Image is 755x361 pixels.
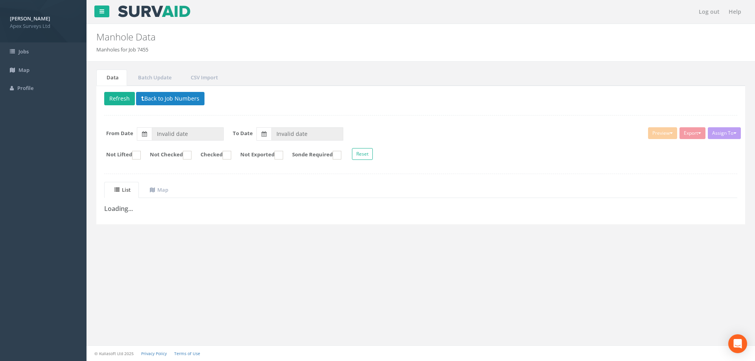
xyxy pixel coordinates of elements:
[648,127,677,139] button: Preview
[679,127,705,139] button: Export
[150,186,168,193] uib-tab-heading: Map
[141,351,167,356] a: Privacy Policy
[104,205,737,213] h3: Loading...
[96,32,635,42] h2: Manhole Data
[193,151,231,159] label: Checked
[18,48,29,55] span: Jobs
[96,46,148,53] li: Manholes for Job 7455
[106,130,133,137] label: From Date
[352,148,373,160] button: Reset
[152,127,224,141] input: From Date
[104,92,135,105] button: Refresh
[94,351,134,356] small: © Kullasoft Ltd 2025
[104,182,139,198] a: List
[174,351,200,356] a: Terms of Use
[142,151,192,159] label: Not Checked
[140,182,177,198] a: Map
[10,15,50,22] strong: [PERSON_NAME]
[728,334,747,353] div: Open Intercom Messenger
[128,70,180,86] a: Batch Update
[96,70,127,86] a: Data
[284,151,341,159] label: Sonde Required
[271,127,343,141] input: To Date
[98,151,141,159] label: Not Lifted
[233,130,253,137] label: To Date
[180,70,226,86] a: CSV Import
[114,186,131,193] uib-tab-heading: List
[10,22,77,30] span: Apex Surveys Ltd
[18,66,29,73] span: Map
[136,92,204,105] button: Back to Job Numbers
[708,127,741,139] button: Assign To
[17,84,33,92] span: Profile
[10,13,77,29] a: [PERSON_NAME] Apex Surveys Ltd
[232,151,283,159] label: Not Exported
